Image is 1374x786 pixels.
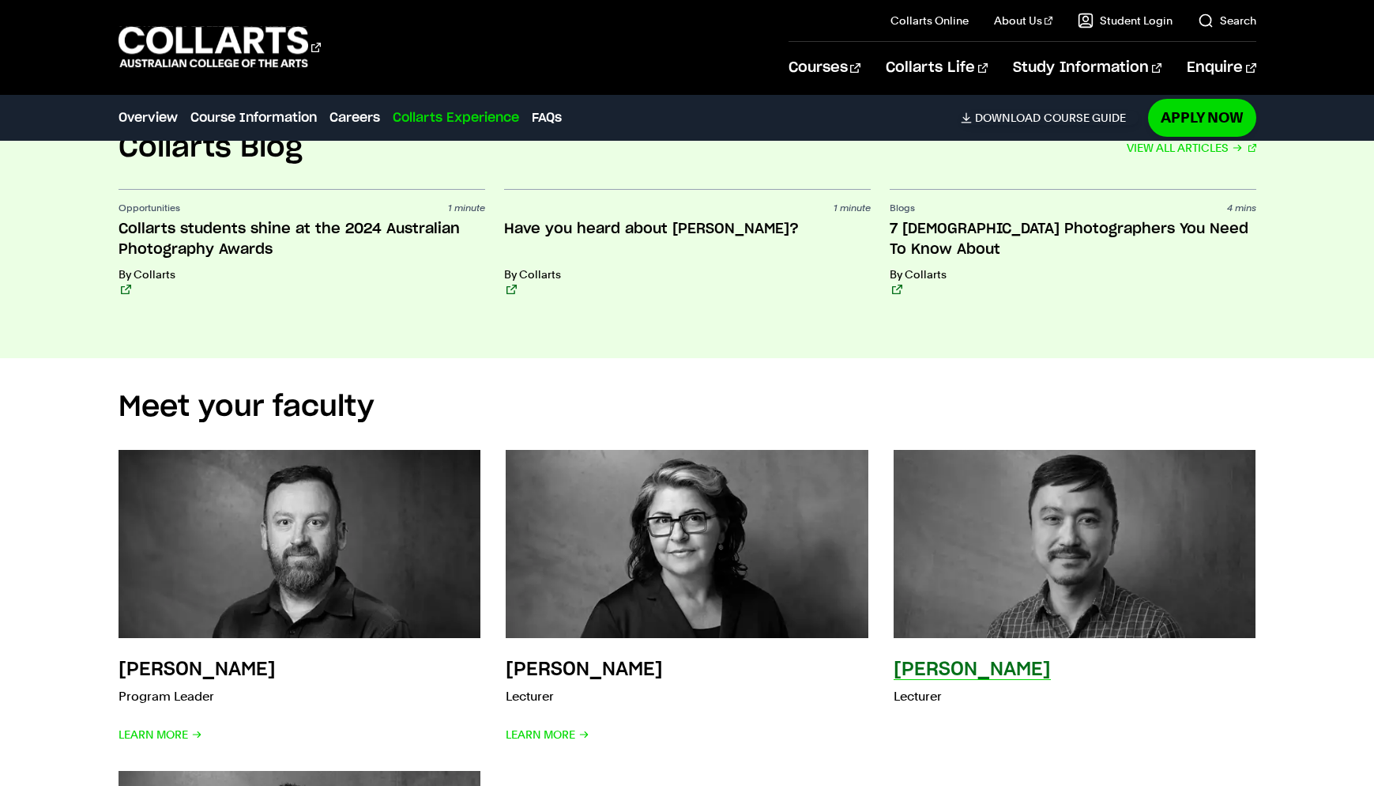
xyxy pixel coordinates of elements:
a: FAQs [532,108,562,127]
span: 1 minute [448,203,485,213]
h3: Collarts students shine at the 2024 Australian Photography Awards [119,219,485,260]
a: Enquire [1187,42,1255,94]
a: [PERSON_NAME] Lecturer Learn More [506,450,868,746]
a: Collarts Experience [393,108,519,127]
a: Search [1198,13,1256,28]
a: Study Information [1013,42,1161,94]
a: Collarts Life [886,42,988,94]
a: Collarts Online [890,13,969,28]
span: 1 minute [834,203,871,213]
a: Courses [789,42,860,94]
p: Program Leader [119,686,276,708]
h3: [PERSON_NAME] [894,660,1051,679]
h3: Have you heard about [PERSON_NAME]? [504,219,871,260]
span: Learn More [506,724,589,746]
div: Go to homepage [119,25,321,70]
h3: [PERSON_NAME] [119,660,276,679]
a: About Us [994,13,1052,28]
a: [PERSON_NAME] Program Leader Learn More [119,450,481,746]
h2: Meet your faculty [119,390,1256,425]
h2: Collarts Blog [119,130,303,165]
span: Learn More [119,724,202,746]
a: DownloadCourse Guide [961,111,1139,125]
p: By Collarts [504,266,871,282]
a: Blogs 4 mins 7 [DEMOGRAPHIC_DATA] Photographers You Need To Know About By Collarts [890,191,1256,295]
a: Overview [119,108,178,127]
a: Opportunities 1 minute Collarts students shine at the 2024 Australian Photography Awards By Collarts [119,191,485,295]
a: VIEW ALL ARTICLES [1127,137,1256,159]
a: Student Login [1078,13,1173,28]
span: Download [975,111,1041,125]
a: 1 minute Have you heard about [PERSON_NAME]? By Collarts [504,191,871,295]
span: Blogs [890,203,915,213]
p: Lecturer [894,686,1051,708]
p: Lecturer [506,686,663,708]
p: By Collarts [890,266,1256,282]
a: Careers [329,108,380,127]
span: Opportunities [119,203,180,213]
a: Course Information [190,108,317,127]
p: By Collarts [119,266,485,282]
h3: [PERSON_NAME] [506,660,663,679]
span: 4 mins [1227,203,1256,213]
a: Apply Now [1148,99,1256,136]
h3: 7 [DEMOGRAPHIC_DATA] Photographers You Need To Know About [890,219,1256,260]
